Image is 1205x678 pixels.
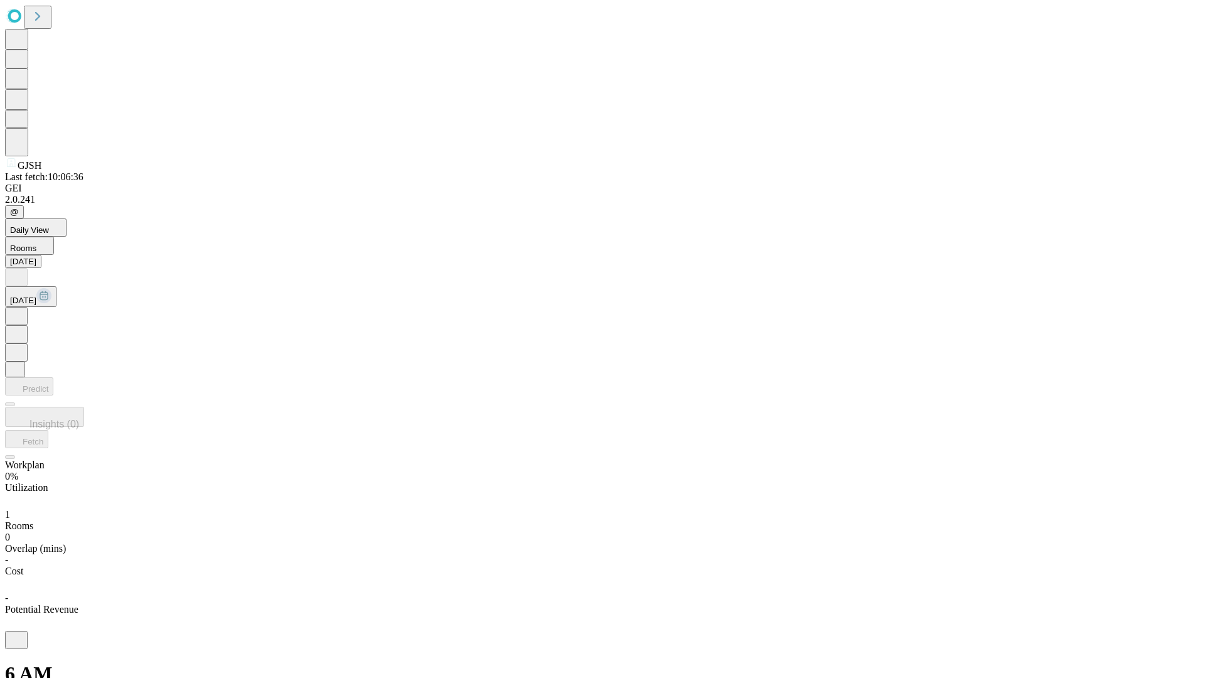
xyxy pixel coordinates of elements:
span: Daily View [10,225,49,235]
span: GJSH [18,160,41,171]
span: 0 [5,532,10,542]
button: [DATE] [5,255,41,268]
span: Utilization [5,482,48,493]
button: Fetch [5,430,48,448]
span: @ [10,207,19,217]
span: Overlap (mins) [5,543,66,554]
span: 0% [5,471,18,482]
span: [DATE] [10,296,36,305]
span: Rooms [5,520,33,531]
button: Predict [5,377,53,395]
button: [DATE] [5,286,56,307]
div: 2.0.241 [5,194,1200,205]
button: Insights (0) [5,407,84,427]
div: GEI [5,183,1200,194]
span: Rooms [10,244,36,253]
span: Cost [5,566,23,576]
button: Rooms [5,237,54,255]
button: Daily View [5,218,67,237]
span: - [5,554,8,565]
span: 1 [5,509,10,520]
button: @ [5,205,24,218]
span: Potential Revenue [5,604,78,615]
span: Workplan [5,460,45,470]
span: Insights (0) [29,419,79,429]
span: - [5,593,8,603]
span: Last fetch: 10:06:36 [5,171,83,182]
